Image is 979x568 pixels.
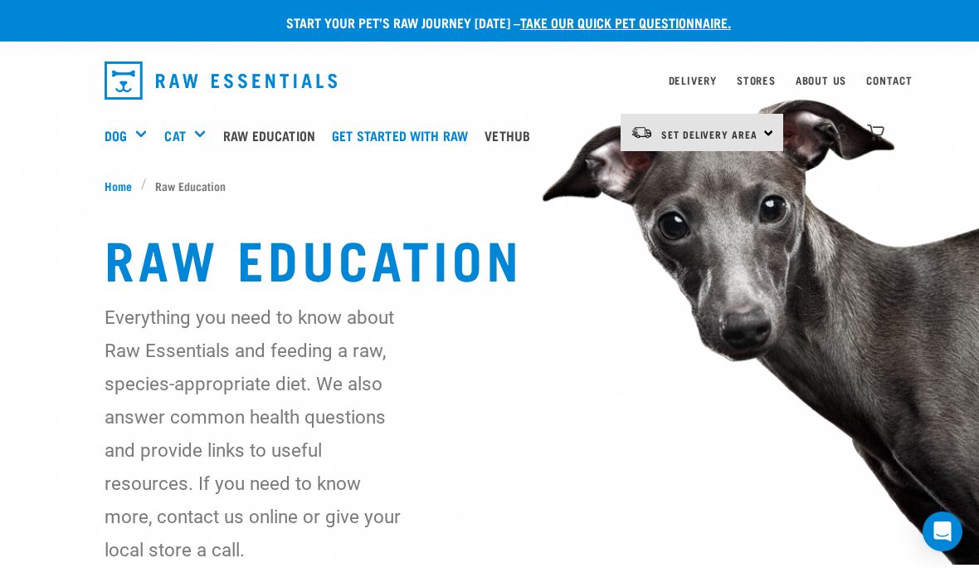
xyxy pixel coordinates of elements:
[800,124,816,140] img: home-icon-1@2x.png
[866,77,913,83] a: Contact
[105,125,127,145] a: Dog
[105,61,337,100] img: Raw Essentials Logo
[91,55,888,106] nav: dropdown navigation
[105,177,874,194] nav: breadcrumbs
[105,301,412,566] p: Everything you need to know about Raw Essentials and feeding a raw, species-appropriate diet. We ...
[737,77,776,83] a: Stores
[328,102,480,169] a: Get started with Raw
[480,102,543,169] a: Vethub
[661,131,757,137] span: Set Delivery Area
[631,125,653,140] img: van-moving.png
[796,77,846,83] a: About Us
[164,125,185,145] a: Cat
[669,77,717,83] a: Delivery
[105,228,874,287] h1: Raw Education
[520,18,731,26] a: take our quick pet questionnaire.
[105,177,132,194] span: Home
[105,177,141,194] a: Home
[923,512,962,551] div: Open Intercom Messenger
[219,102,328,169] a: Raw Education
[833,124,850,141] img: user.png
[867,124,884,141] img: home-icon@2x.png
